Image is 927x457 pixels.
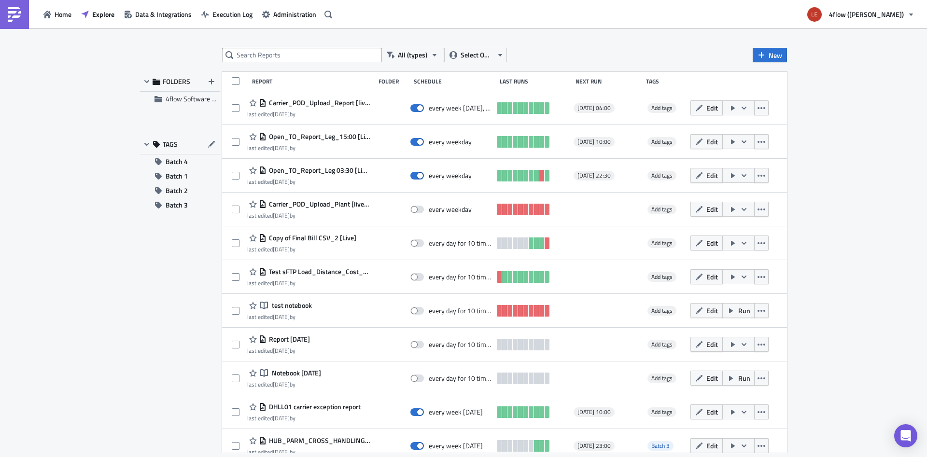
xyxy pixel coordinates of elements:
span: Open_TO_Report_Leg_15:00 [Live] - SFTP [267,132,370,141]
div: last edited by [247,415,361,422]
div: last edited by [247,246,356,253]
span: Edit [706,339,718,349]
span: test notebook [269,301,312,310]
span: 4flow Software KAM [166,94,225,104]
div: Folder [379,78,409,85]
span: Add tags [651,374,673,383]
button: Edit [690,371,723,386]
span: Carrier_POD_Upload_Report [live] MON-THU 09:00 - SFTP [267,98,370,107]
span: Copy of Final Bill CSV_2 [Live] [267,234,356,242]
button: Edit [690,100,723,115]
span: Select Owner [461,50,493,60]
img: Avatar [806,6,823,23]
time: 2025-06-23T19:21:48Z [273,110,290,119]
button: New [753,48,787,62]
span: [DATE] 22:30 [577,172,611,180]
span: Add tags [647,238,676,248]
span: Add tags [651,137,673,146]
button: Edit [690,303,723,318]
button: Execution Log [197,7,257,22]
div: Tags [646,78,687,85]
span: Batch 2 [166,183,188,198]
span: Add tags [651,238,673,248]
div: every day for 10 times [429,340,492,349]
span: Add tags [647,407,676,417]
a: Home [39,7,76,22]
button: 4flow ([PERSON_NAME]) [801,4,920,25]
span: Execution Log [212,9,253,19]
span: Edit [706,373,718,383]
span: Explore [92,9,114,19]
div: Open Intercom Messenger [894,424,917,447]
span: [DATE] 10:00 [577,408,611,416]
div: every day for 10 times [429,306,492,315]
span: TAGS [163,140,178,149]
span: Add tags [651,340,673,349]
span: Edit [706,238,718,248]
div: last edited by [247,448,370,456]
button: Explore [76,7,119,22]
span: Batch 1 [166,169,188,183]
button: Batch 4 [140,154,220,169]
span: Run [738,305,750,316]
span: Edit [706,204,718,214]
span: Edit [706,441,718,451]
span: Batch 3 [651,441,670,450]
button: All (types) [381,48,444,62]
div: Next Run [576,78,642,85]
span: Batch 4 [166,154,188,169]
div: every week on Monday, Thursday [429,104,492,112]
span: Add tags [647,272,676,282]
div: every day for 10 times [429,273,492,281]
button: Run [722,303,755,318]
span: Batch 3 [166,198,188,212]
button: Edit [690,337,723,352]
span: All (types) [398,50,427,60]
span: Run [738,373,750,383]
span: Data & Integrations [135,9,192,19]
span: Edit [706,137,718,147]
div: last edited by [247,111,370,118]
span: Add tags [651,171,673,180]
span: Add tags [651,205,673,214]
span: [DATE] 10:00 [577,138,611,146]
span: Report 2025-06-06 [267,335,310,344]
time: 2025-06-06T19:52:21Z [273,380,290,389]
span: Add tags [651,407,673,416]
div: last edited by [247,313,312,320]
span: Add tags [651,103,673,112]
span: Add tags [651,306,673,315]
span: DHLL01 carrier exception report [267,402,361,411]
div: every week on Saturday [429,442,483,450]
time: 2025-06-09T12:34:31Z [273,312,290,321]
span: FOLDERS [163,77,190,86]
span: Notebook 2025-06-06 [269,369,321,377]
button: Administration [257,7,321,22]
div: every weekday [429,205,472,214]
span: Add tags [647,374,676,383]
div: every week on Wednesday [429,408,483,416]
div: last edited by [247,144,370,152]
span: Carrier_POD_Upload_Plant [live] - SFTP [267,200,370,208]
span: Test sFTP Load_Distance_Cost_sFTP[Live] [267,267,370,276]
div: every day for 10 times [429,239,492,248]
span: Add tags [647,171,676,180]
button: Edit [690,269,723,284]
button: Edit [690,134,723,149]
time: 2025-06-10T13:28:15Z [273,278,290,288]
img: PushMetrics [7,7,22,22]
span: Edit [706,305,718,316]
button: Batch 1 [140,169,220,183]
time: 2025-07-04T18:16:07Z [273,211,290,220]
button: Edit [690,438,723,453]
button: Data & Integrations [119,7,197,22]
span: Administration [273,9,316,19]
button: Run [722,371,755,386]
button: Edit [690,235,723,250]
div: Last Runs [500,78,571,85]
time: 2025-08-29T11:05:35Z [273,447,290,457]
span: Edit [706,103,718,113]
span: New [769,50,782,60]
